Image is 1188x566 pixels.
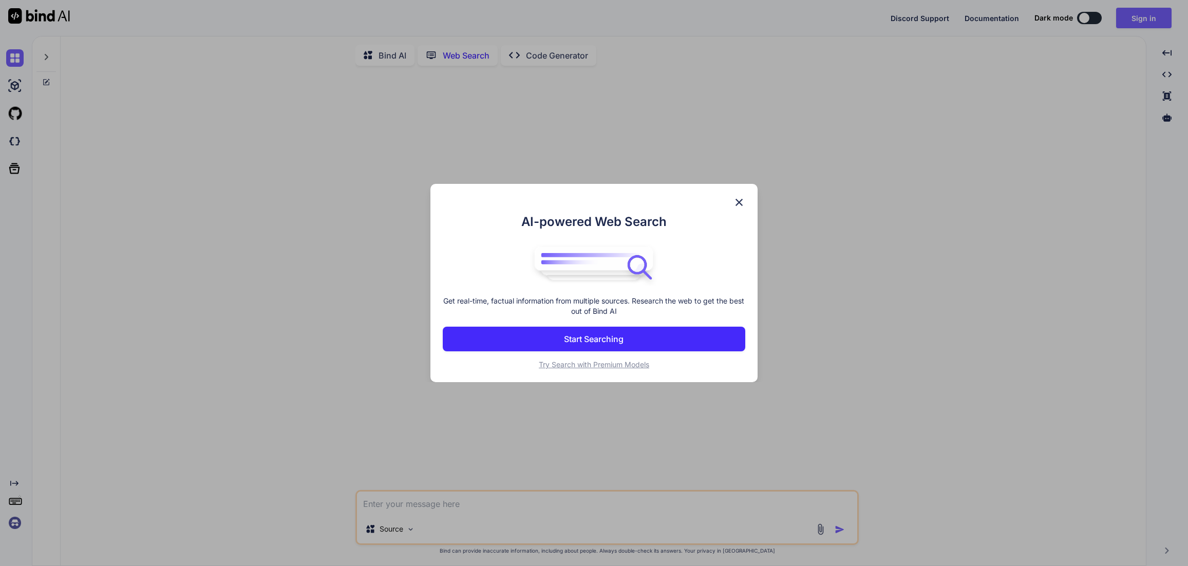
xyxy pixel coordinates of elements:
[443,213,745,231] h1: AI-powered Web Search
[733,196,745,209] img: close
[527,241,661,286] img: bind logo
[564,333,624,345] p: Start Searching
[539,360,649,369] span: Try Search with Premium Models
[443,327,745,351] button: Start Searching
[443,296,745,316] p: Get real-time, factual information from multiple sources. Research the web to get the best out of...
